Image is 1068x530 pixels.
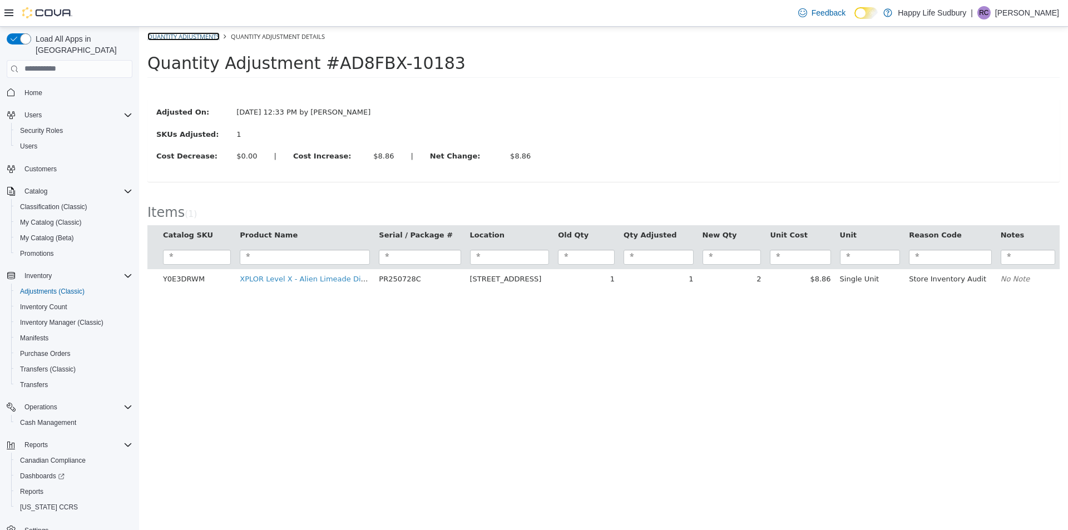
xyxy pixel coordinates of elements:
[89,80,241,91] div: [DATE] 12:33 PM by [PERSON_NAME]
[49,182,55,192] span: 1
[331,203,368,214] button: Location
[20,303,67,311] span: Inventory Count
[898,6,966,19] p: Happy Life Sudbury
[24,203,76,214] button: Catalog SKU
[20,472,65,481] span: Dashboards
[11,468,137,484] a: Dashboards
[854,7,878,19] input: Dark Mode
[419,203,452,214] button: Old Qty
[11,377,137,393] button: Transfers
[20,185,132,198] span: Catalog
[770,203,825,214] button: Reason Code
[97,124,118,135] div: $0.00
[20,418,76,427] span: Cash Management
[22,7,72,18] img: Cova
[812,7,845,18] span: Feedback
[16,285,89,298] a: Adjustments (Classic)
[977,6,991,19] div: Roxanne Coutu
[101,248,359,256] a: XPLOR Level X - Alien Limeade Distillate Infused Pre-Roll - Indica - 1x1g
[24,403,57,412] span: Operations
[16,501,132,514] span: Washington CCRS
[971,6,973,19] p: |
[16,454,90,467] a: Canadian Compliance
[234,124,255,135] div: $8.86
[2,85,137,101] button: Home
[24,165,57,174] span: Customers
[16,216,132,229] span: My Catalog (Classic)
[9,80,89,91] label: Adjusted On:
[11,361,137,377] button: Transfers (Classic)
[794,2,850,24] a: Feedback
[11,230,137,246] button: My Catalog (Beta)
[20,162,132,176] span: Customers
[20,318,103,327] span: Inventory Manager (Classic)
[16,216,86,229] a: My Catalog (Classic)
[9,102,89,113] label: SKUs Adjusted:
[20,380,48,389] span: Transfers
[11,415,137,430] button: Cash Management
[20,185,52,198] button: Catalog
[862,203,887,214] button: Notes
[11,453,137,468] button: Canadian Compliance
[11,315,137,330] button: Inventory Manager (Classic)
[20,269,132,283] span: Inventory
[484,203,540,214] button: Qty Adjusted
[11,138,137,154] button: Users
[11,484,137,499] button: Reports
[16,124,132,137] span: Security Roles
[16,469,132,483] span: Dashboards
[626,242,696,262] td: $8.86
[20,218,82,227] span: My Catalog (Classic)
[263,124,282,135] label: |
[20,365,76,374] span: Transfers (Classic)
[20,349,71,358] span: Purchase Orders
[696,242,766,262] td: Single Unit
[16,316,132,329] span: Inventory Manager (Classic)
[414,242,480,262] td: 1
[24,111,42,120] span: Users
[20,400,62,414] button: Operations
[2,161,137,177] button: Customers
[16,231,132,245] span: My Catalog (Beta)
[11,299,137,315] button: Inventory Count
[559,242,627,262] td: 2
[16,331,53,345] a: Manifests
[2,268,137,284] button: Inventory
[16,285,132,298] span: Adjustments (Classic)
[16,469,69,483] a: Dashboards
[16,331,132,345] span: Manifests
[16,347,132,360] span: Purchase Orders
[20,234,74,242] span: My Catalog (Beta)
[631,203,670,214] button: Unit Cost
[20,400,132,414] span: Operations
[20,142,37,151] span: Users
[20,456,86,465] span: Canadian Compliance
[240,203,316,214] button: Serial / Package #
[20,86,132,100] span: Home
[20,162,61,176] a: Customers
[24,187,47,196] span: Catalog
[127,124,146,135] label: |
[16,378,52,392] a: Transfers
[11,284,137,299] button: Adjustments (Classic)
[31,33,132,56] span: Load All Apps in [GEOGRAPHIC_DATA]
[16,247,132,260] span: Promotions
[16,347,75,360] a: Purchase Orders
[2,184,137,199] button: Catalog
[16,140,132,153] span: Users
[331,248,403,256] span: [STREET_ADDRESS]
[20,126,63,135] span: Security Roles
[16,200,132,214] span: Classification (Classic)
[862,248,891,256] em: No Note
[979,6,988,19] span: RC
[16,140,42,153] a: Users
[16,378,132,392] span: Transfers
[19,242,96,262] td: Y0E3DRWM
[101,203,161,214] button: Product Name
[24,88,42,97] span: Home
[11,123,137,138] button: Security Roles
[11,346,137,361] button: Purchase Orders
[8,178,46,194] span: Items
[20,287,85,296] span: Adjustments (Classic)
[146,124,226,135] label: Cost Increase:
